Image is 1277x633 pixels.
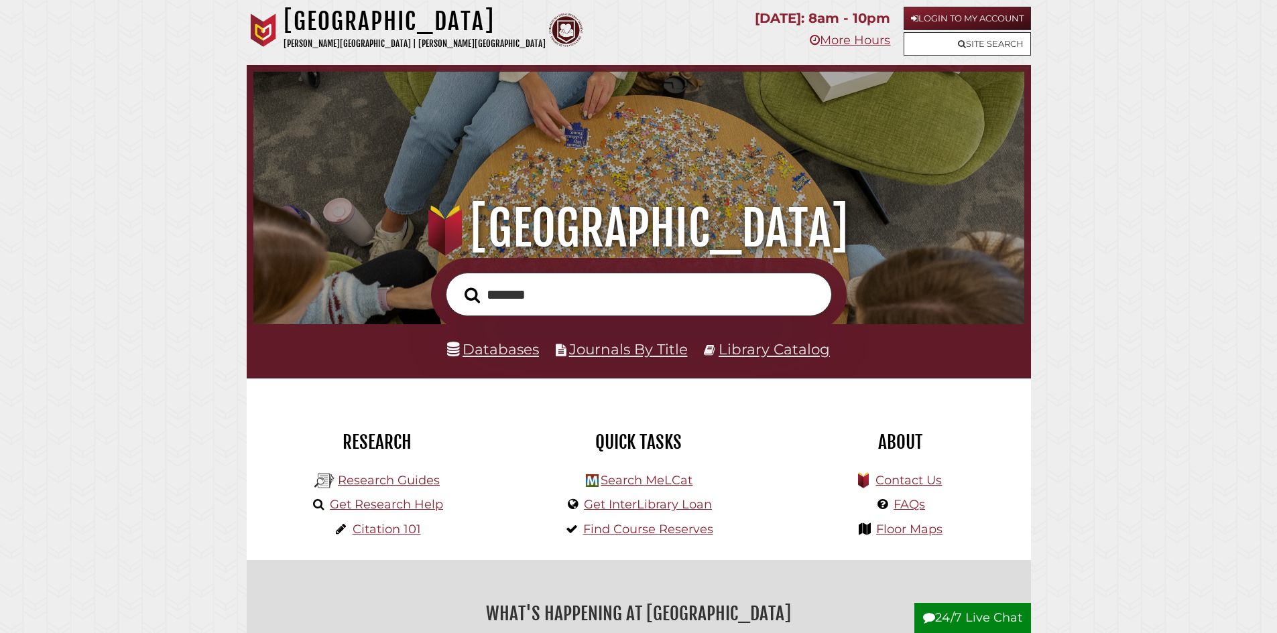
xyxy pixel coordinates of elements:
[338,473,440,488] a: Research Guides
[586,474,599,487] img: Hekman Library Logo
[284,36,546,52] p: [PERSON_NAME][GEOGRAPHIC_DATA] | [PERSON_NAME][GEOGRAPHIC_DATA]
[257,431,498,453] h2: Research
[465,287,480,303] i: Search
[780,431,1021,453] h2: About
[601,473,692,488] a: Search MeLCat
[272,199,1005,258] h1: [GEOGRAPHIC_DATA]
[875,473,942,488] a: Contact Us
[549,13,583,47] img: Calvin Theological Seminary
[719,340,830,358] a: Library Catalog
[330,497,443,512] a: Get Research Help
[247,13,280,47] img: Calvin University
[583,522,713,537] a: Find Course Reserves
[755,7,890,30] p: [DATE]: 8am - 10pm
[569,340,688,358] a: Journals By Title
[904,7,1031,30] a: Login to My Account
[314,471,335,491] img: Hekman Library Logo
[518,431,759,453] h2: Quick Tasks
[894,497,925,512] a: FAQs
[284,7,546,36] h1: [GEOGRAPHIC_DATA]
[584,497,712,512] a: Get InterLibrary Loan
[353,522,421,537] a: Citation 101
[876,522,942,537] a: Floor Maps
[810,33,890,48] a: More Hours
[257,598,1021,629] h2: What's Happening at [GEOGRAPHIC_DATA]
[447,340,539,358] a: Databases
[904,32,1031,56] a: Site Search
[458,283,487,307] button: Search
